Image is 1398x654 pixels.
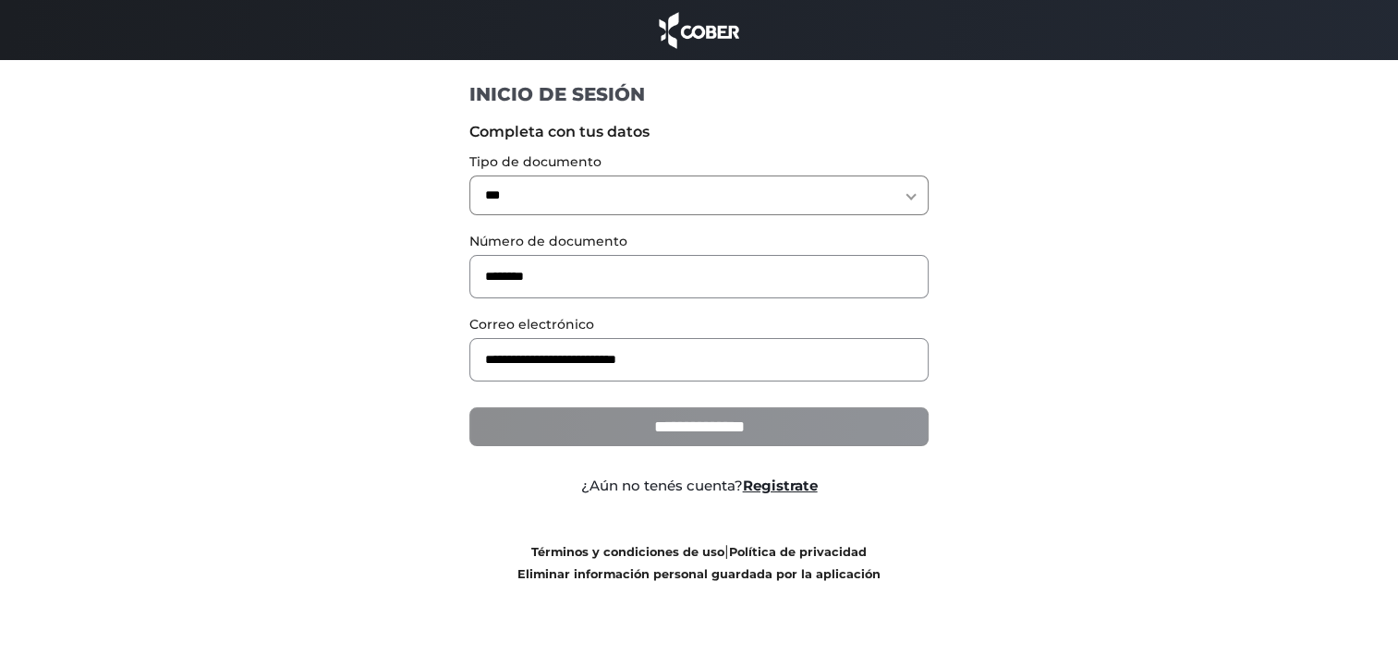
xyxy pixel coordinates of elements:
div: | [456,540,942,585]
label: Número de documento [469,232,929,251]
div: ¿Aún no tenés cuenta? [456,476,942,497]
h1: INICIO DE SESIÓN [469,82,929,106]
a: Términos y condiciones de uso [531,545,724,559]
a: Eliminar información personal guardada por la aplicación [517,567,881,581]
label: Completa con tus datos [469,121,929,143]
label: Tipo de documento [469,152,929,172]
a: Política de privacidad [729,545,867,559]
img: cober_marca.png [654,9,745,51]
label: Correo electrónico [469,315,929,334]
a: Registrate [743,477,818,494]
